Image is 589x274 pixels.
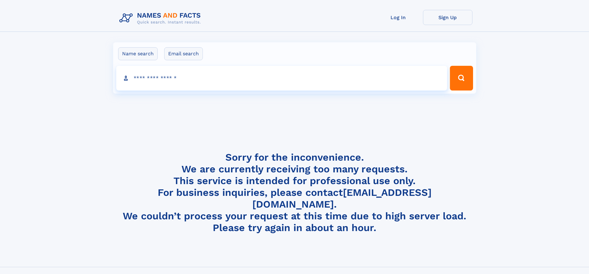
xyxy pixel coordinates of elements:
[117,10,206,27] img: Logo Names and Facts
[423,10,472,25] a: Sign Up
[117,151,472,234] h4: Sorry for the inconvenience. We are currently receiving too many requests. This service is intend...
[373,10,423,25] a: Log In
[118,47,158,60] label: Name search
[116,66,447,91] input: search input
[252,187,432,210] a: [EMAIL_ADDRESS][DOMAIN_NAME]
[164,47,203,60] label: Email search
[450,66,473,91] button: Search Button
